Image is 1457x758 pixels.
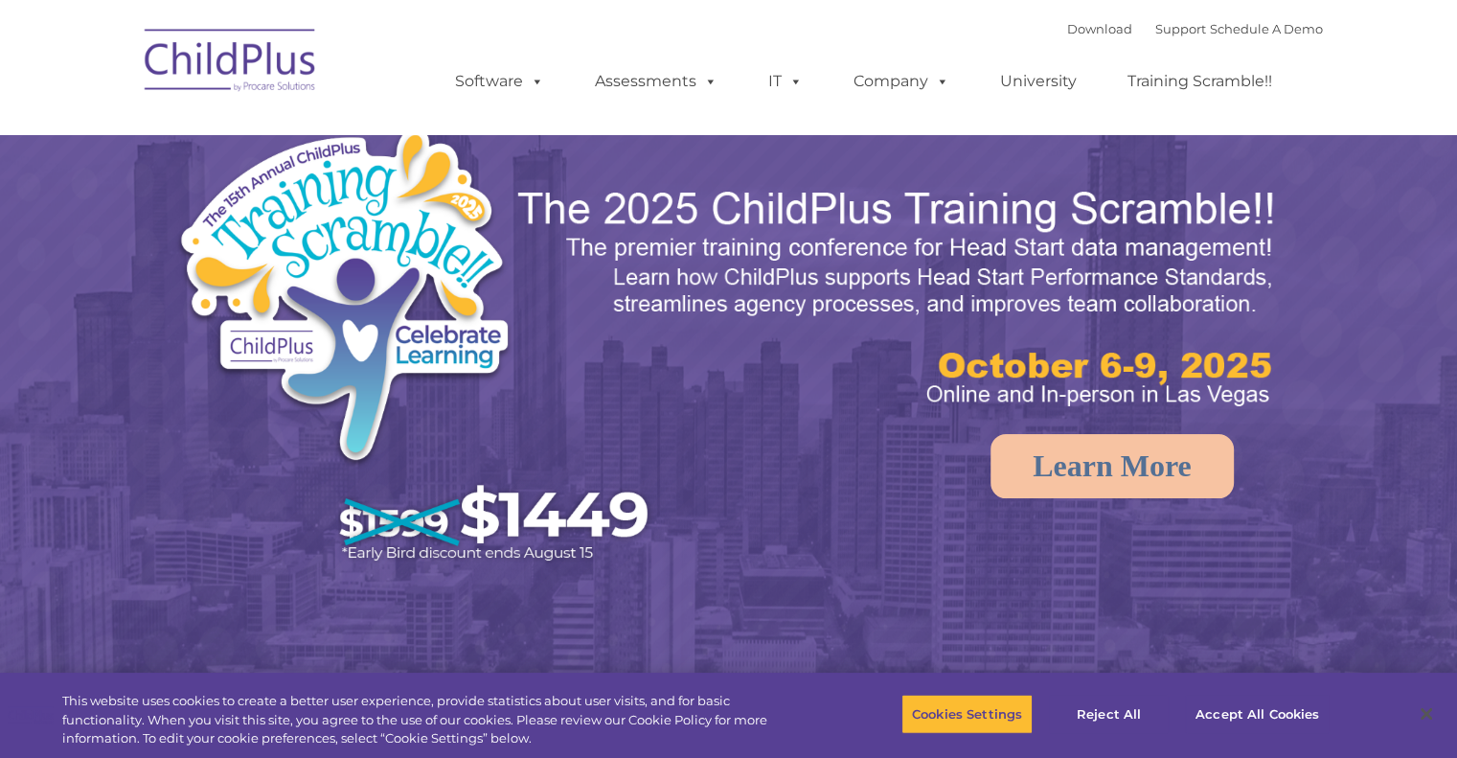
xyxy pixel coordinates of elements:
[266,126,325,141] span: Last name
[834,62,968,101] a: Company
[266,205,348,219] span: Phone number
[981,62,1096,101] a: University
[901,694,1033,734] button: Cookies Settings
[1185,694,1330,734] button: Accept All Cookies
[990,434,1234,498] a: Learn More
[135,15,327,111] img: ChildPlus by Procare Solutions
[1049,694,1169,734] button: Reject All
[749,62,822,101] a: IT
[1067,21,1132,36] a: Download
[1108,62,1291,101] a: Training Scramble!!
[62,692,802,748] div: This website uses cookies to create a better user experience, provide statistics about user visit...
[1210,21,1323,36] a: Schedule A Demo
[1155,21,1206,36] a: Support
[1067,21,1323,36] font: |
[1405,693,1447,735] button: Close
[436,62,563,101] a: Software
[576,62,737,101] a: Assessments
